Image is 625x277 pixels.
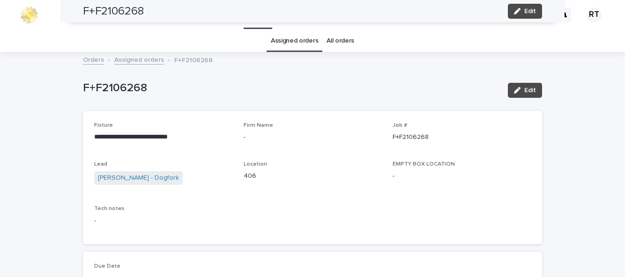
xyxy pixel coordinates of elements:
[393,123,407,128] span: Job #
[94,206,125,211] span: Tech notes
[98,173,179,183] a: [PERSON_NAME] - Dogfork
[94,263,120,269] span: Due Date
[114,54,164,65] a: Assigned orders
[244,123,273,128] span: Firm Name
[524,87,536,94] span: Edit
[244,161,267,167] span: Location
[83,81,500,95] p: F+F2106268
[244,171,382,181] p: 406
[393,132,531,142] p: F+F2106268
[174,54,213,65] p: F+F2106268
[244,132,382,142] p: -
[393,161,455,167] span: EMPTY BOX LOCATION
[393,171,531,181] p: -
[19,6,39,24] img: 0ffKfDbyRa2Iv8hnaAqg
[508,83,542,98] button: Edit
[94,216,531,226] p: -
[271,30,318,52] a: Assigned orders
[327,30,354,52] a: All orders
[94,123,113,128] span: Fixture
[587,7,602,22] div: RT
[94,161,107,167] span: Lead
[83,54,104,65] a: Orders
